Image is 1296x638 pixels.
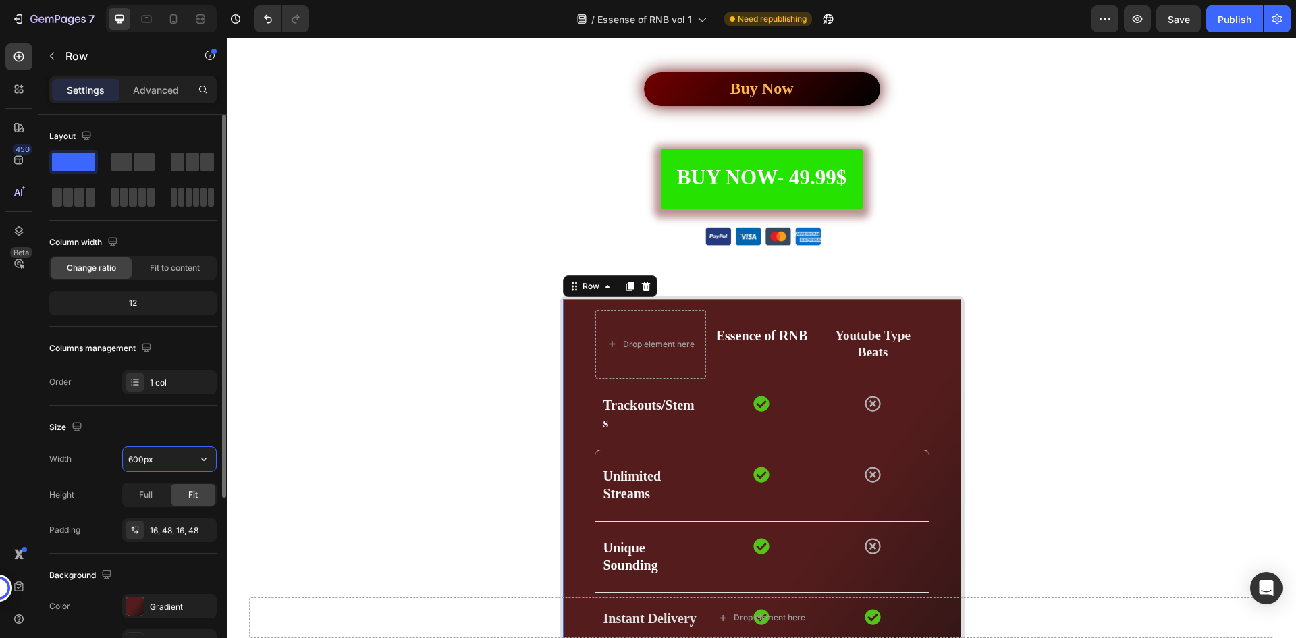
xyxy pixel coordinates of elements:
[150,601,213,613] div: Gradient
[1218,12,1251,26] div: Publish
[489,290,580,305] strong: Essence of RNB
[396,301,467,312] div: Drop element here
[88,11,94,27] p: 7
[49,489,74,501] div: Height
[49,376,72,388] div: Order
[67,262,116,274] span: Change ratio
[1156,5,1201,32] button: Save
[450,128,620,151] strong: BUY NOW- 49.99$
[49,524,80,536] div: Padding
[591,12,595,26] span: /
[352,242,375,255] div: Row
[188,489,198,501] span: Fit
[52,294,214,313] div: 12
[49,234,121,252] div: Column width
[376,431,434,463] strong: Unlimited Streams
[738,13,807,25] span: Need republishing
[433,111,636,171] a: BUY NOW- 49.99$
[5,5,101,32] button: 7
[10,247,32,258] div: Beta
[67,83,105,97] p: Settings
[49,419,85,437] div: Size
[376,360,467,392] strong: Trackouts/Stems
[597,12,692,26] span: Essense of RNB vol 1
[227,38,1296,638] iframe: To enrich screen reader interactions, please activate Accessibility in Grammarly extension settings
[150,377,213,389] div: 1 col
[49,340,155,358] div: Columns management
[376,502,431,535] strong: Unique Sounding
[49,600,70,612] div: Color
[150,262,200,274] span: Fit to content
[123,447,216,471] input: Auto
[254,5,309,32] div: Undo/Redo
[13,144,32,155] div: 450
[607,290,683,321] strong: Youtube Type Beats
[49,128,94,146] div: Layout
[506,575,578,585] div: Drop element here
[49,453,72,465] div: Width
[49,566,115,585] div: Background
[133,83,179,97] p: Advanced
[65,48,180,64] p: Row
[502,42,566,59] strong: Buy Now
[1168,14,1190,25] span: Save
[139,489,153,501] span: Full
[150,525,213,537] div: 16, 48, 16, 48
[1250,572,1282,604] div: Open Intercom Messenger
[475,186,595,209] img: gempages_579198887303053921-1d7e1bec-0788-4396-b2b9-8b7b38085cb5.png
[1206,5,1263,32] button: Publish
[416,34,653,68] a: Buy Now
